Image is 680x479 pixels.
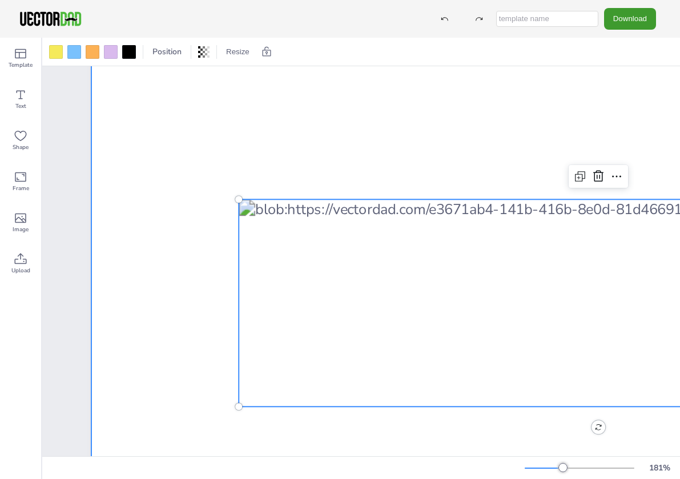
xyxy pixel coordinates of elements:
[496,11,598,27] input: template name
[13,184,29,193] span: Frame
[150,46,184,57] span: Position
[604,8,656,29] button: Download
[13,225,29,234] span: Image
[646,462,673,473] div: 181 %
[222,43,254,61] button: Resize
[13,143,29,152] span: Shape
[9,61,33,70] span: Template
[11,266,30,275] span: Upload
[18,10,83,27] img: VectorDad-1.png
[15,102,26,111] span: Text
